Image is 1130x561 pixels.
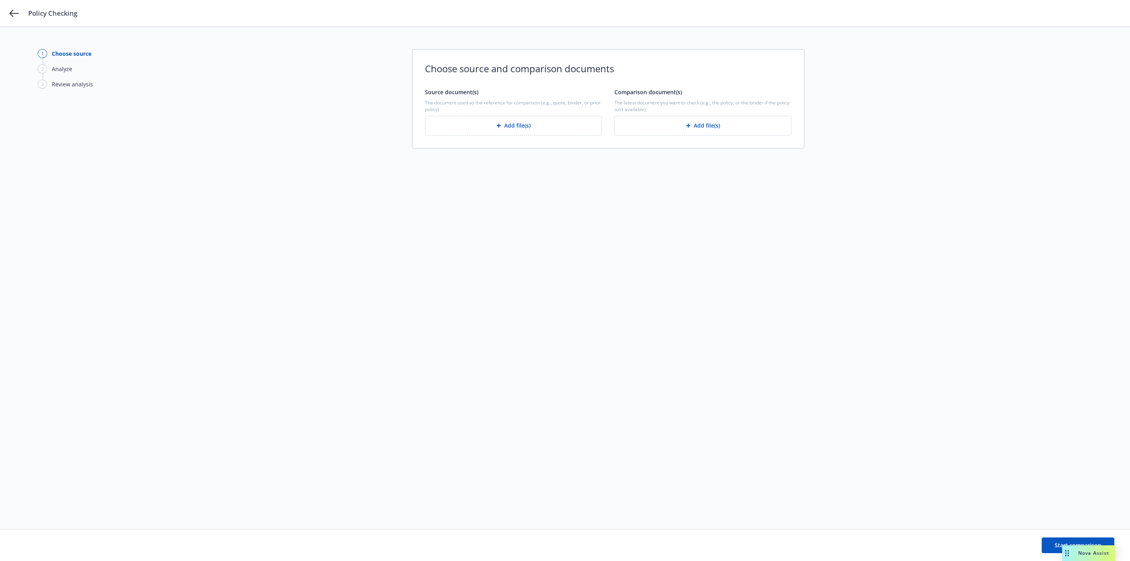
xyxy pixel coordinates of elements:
div: 3 [38,80,47,89]
span: The latest document you want to check (e.g., the policy, or the binder if the policy isn't availa... [614,99,791,113]
div: Choose source [52,49,91,58]
button: Add file(s) [614,116,791,135]
span: Source document(s) [425,88,478,96]
span: Choose source and comparison documents [425,62,791,75]
span: The document used as the reference for comparison (e.g., quote, binder, or prior policy) [425,99,602,113]
button: Nova Assist [1062,545,1115,561]
div: 1 [38,49,47,58]
span: Start comparison [1055,541,1101,549]
button: Add file(s) [425,116,602,135]
span: Nova Assist [1078,550,1109,556]
div: 2 [38,64,47,73]
span: Policy Checking [28,9,77,18]
button: Start comparison [1042,537,1114,553]
span: Comparison document(s) [614,88,682,96]
div: Review analysis [52,80,93,88]
div: Drag to move [1062,545,1072,561]
div: Analyze [52,65,72,73]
